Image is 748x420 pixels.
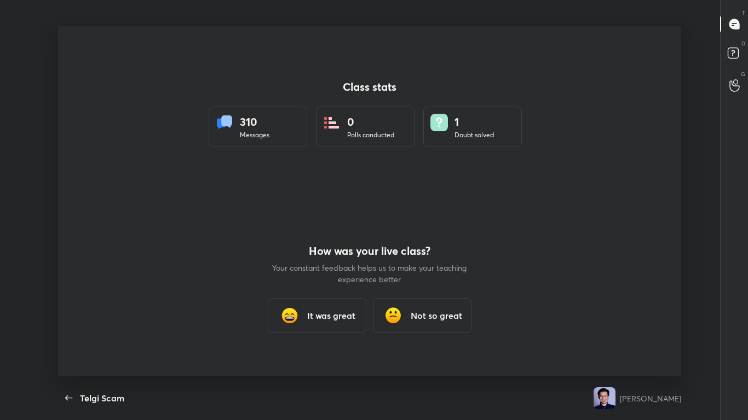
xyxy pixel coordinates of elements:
div: [PERSON_NAME] [620,393,681,404]
img: statsMessages.856aad98.svg [216,114,233,131]
div: 0 [347,114,394,130]
p: T [742,9,745,17]
p: Your constant feedback helps us to make your teaching experience better [271,262,468,285]
img: 5f78e08646bc44f99abb663be3a7d85a.jpg [594,387,615,409]
p: D [741,39,745,48]
div: 310 [240,114,269,130]
h4: Class stats [209,80,531,94]
h4: How was your live class? [271,244,468,258]
div: Polls conducted [347,130,394,140]
div: Messages [240,130,269,140]
div: Telgi Scam [80,392,124,405]
img: grinning_face_with_smiling_eyes_cmp.gif [279,305,301,326]
img: frowning_face_cmp.gif [382,305,404,326]
p: G [741,70,745,78]
h3: It was great [307,309,355,322]
div: 1 [454,114,494,130]
h3: Not so great [411,309,462,322]
img: statsPoll.b571884d.svg [323,114,341,131]
div: Doubt solved [454,130,494,140]
img: doubts.8a449be9.svg [430,114,448,131]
